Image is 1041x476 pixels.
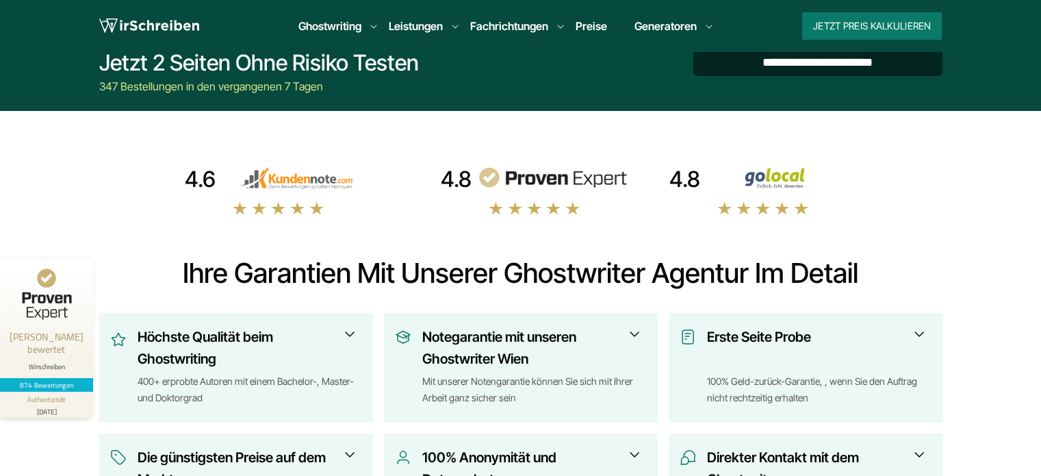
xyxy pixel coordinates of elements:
img: Notegarantie mit unseren Ghostwriter Wien [395,329,411,345]
img: kundennote [221,167,372,189]
div: 100% Geld-zurück-Garantie, , wenn Sie den Auftrag nicht rechtzeitig erhalten [707,373,931,406]
img: provenexpert reviews [477,167,628,189]
div: 4.6 [185,166,216,193]
div: Mit unserer Notengarantie können Sie sich mit Ihrer Arbeit ganz sicher sein [422,373,647,406]
img: Die günstigsten Preise auf dem Markt [110,449,127,466]
img: Höchste Qualität beim Ghostwriting [110,329,127,351]
div: 4.8 [669,166,700,193]
img: stars [232,201,325,216]
a: Fachrichtungen [470,18,548,34]
div: Wirschreiben [5,362,88,371]
a: Preise [576,19,607,33]
div: Jetzt 2 Seiten ohne Risiko testen [99,49,419,77]
a: Leistungen [389,18,443,34]
img: Erste Seite Probe [680,329,696,345]
img: Direkter Kontakt mit dem Ghostwriter [680,449,696,466]
h3: Erste Seite Probe [707,326,923,370]
div: 347 Bestellungen in den vergangenen 7 Tagen [99,78,419,95]
h2: Ihre Garantien mit unserer Ghostwriter Agentur im Detail [99,257,942,290]
img: logo wirschreiben [99,16,199,36]
a: Generatoren [634,18,697,34]
button: Jetzt Preis kalkulieren [802,12,942,40]
h3: Höchste Qualität beim Ghostwriting [138,326,353,370]
h3: Notegarantie mit unseren Ghostwriter Wien [422,326,638,370]
div: 4.8 [441,166,472,193]
div: [DATE] [5,405,88,415]
img: 100% Anonymität und Datenschutz [395,449,411,466]
div: Authentizität [27,394,66,405]
a: Ghostwriting [298,18,361,34]
img: Wirschreiben Bewertungen [706,167,856,189]
img: stars [488,201,581,216]
img: stars [717,201,810,216]
div: 400+ erprobte Autoren mit einem Bachelor-, Master- und Doktorgrad [138,373,362,406]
